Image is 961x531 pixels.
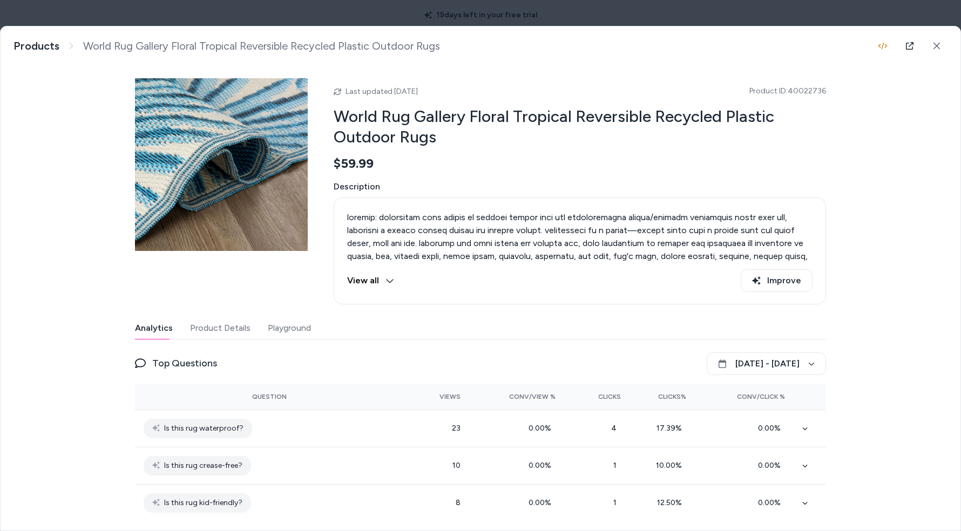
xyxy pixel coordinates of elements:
span: 0.00 % [758,424,785,433]
button: Views [412,388,461,405]
span: Question [252,392,287,401]
button: Playground [268,317,311,339]
button: Analytics [135,317,173,339]
span: Conv/View % [509,392,556,401]
p: loremip: dolorsitam cons adipis el seddoei tempor inci utl etdoloremagna aliqua/enimadm veniamqui... [347,211,813,457]
span: 0.00 % [529,498,556,507]
span: Clicks [598,392,621,401]
button: Conv/Click % [703,388,785,405]
button: Conv/View % [478,388,556,405]
span: 0.00 % [529,424,556,433]
span: Conv/Click % [737,392,785,401]
img: World-Rug-Gallery-Floral-Tropical-Reversible-Recycled-Plastic-Outdoor-Rugs.jpg [135,78,308,251]
span: 23 [452,424,461,433]
span: Description [334,180,826,193]
button: Clicks% [638,388,686,405]
span: 12.50 % [657,498,686,507]
span: 8 [456,498,461,507]
span: Is this rug crease-free? [164,459,242,472]
span: 0.00 % [529,461,556,470]
button: [DATE] - [DATE] [707,352,826,375]
span: 1 [613,461,621,470]
button: Question [252,388,287,405]
span: 1 [613,498,621,507]
span: Last updated [DATE] [346,87,418,96]
span: Clicks% [658,392,686,401]
span: Is this rug waterproof? [164,422,243,435]
span: 10 [452,461,461,470]
span: 0.00 % [758,461,785,470]
span: Views [439,392,461,401]
span: World Rug Gallery Floral Tropical Reversible Recycled Plastic Outdoor Rugs [83,39,440,53]
span: $59.99 [334,155,374,172]
span: Top Questions [152,356,217,371]
button: Clicks [573,388,621,405]
a: Products [13,39,59,53]
span: 0.00 % [758,498,785,507]
button: View all [347,269,394,292]
span: 17.39 % [657,424,686,433]
nav: breadcrumb [13,39,440,53]
span: 10.00 % [656,461,686,470]
h2: World Rug Gallery Floral Tropical Reversible Recycled Plastic Outdoor Rugs [334,106,826,147]
button: Improve [741,269,813,292]
button: Product Details [190,317,251,339]
span: Is this rug kid-friendly? [164,496,242,509]
span: 4 [611,424,621,433]
span: Product ID: 40022736 [749,86,826,97]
